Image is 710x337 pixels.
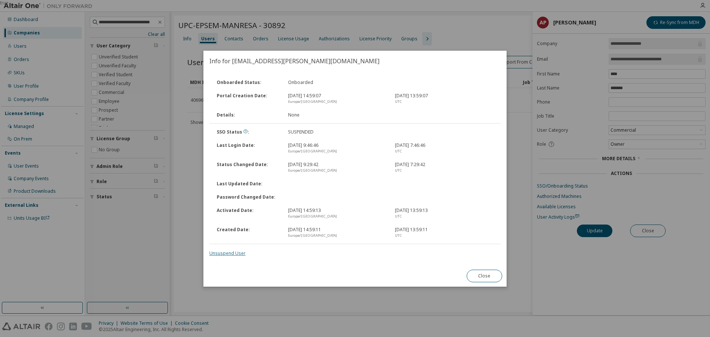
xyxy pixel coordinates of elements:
div: [DATE] 13:59:13 [390,208,497,219]
div: Europe/[GEOGRAPHIC_DATA] [288,168,386,173]
div: [DATE] 7:29:42 [390,162,497,173]
div: Last Login Date : [212,142,284,154]
div: Portal Creation Date : [212,93,284,105]
div: Onboarded [284,80,390,85]
div: UTC [395,168,493,173]
div: UTC [395,213,493,219]
div: [DATE] 13:59:11 [390,227,497,239]
div: SUSPENDED [284,129,390,135]
div: [DATE] 14:59:11 [284,227,390,239]
div: Status Changed Date : [212,162,284,173]
div: [DATE] 9:29:42 [284,162,390,173]
div: [DATE] 14:59:13 [284,208,390,219]
div: Password Changed Date : [212,194,284,200]
div: Europe/[GEOGRAPHIC_DATA] [288,148,386,154]
div: Activated Date : [212,208,284,219]
div: UTC [395,148,493,154]
div: Europe/[GEOGRAPHIC_DATA] [288,99,386,105]
a: Unsuspend User [209,250,246,256]
div: [DATE] 9:46:46 [284,142,390,154]
div: [DATE] 13:59:07 [390,93,497,105]
div: [DATE] 7:46:46 [390,142,497,154]
div: Last Updated Date : [212,181,284,187]
div: SSO Status : [212,129,284,135]
h2: Info for [EMAIL_ADDRESS][PERSON_NAME][DOMAIN_NAME] [203,51,507,71]
button: Close [467,270,502,282]
div: Created Date : [212,227,284,239]
div: UTC [395,99,493,105]
div: Europe/[GEOGRAPHIC_DATA] [288,213,386,219]
div: Europe/[GEOGRAPHIC_DATA] [288,233,386,239]
div: Onboarded Status : [212,80,284,85]
div: [DATE] 14:59:07 [284,93,390,105]
div: UTC [395,233,493,239]
div: None [284,112,390,118]
div: Details : [212,112,284,118]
